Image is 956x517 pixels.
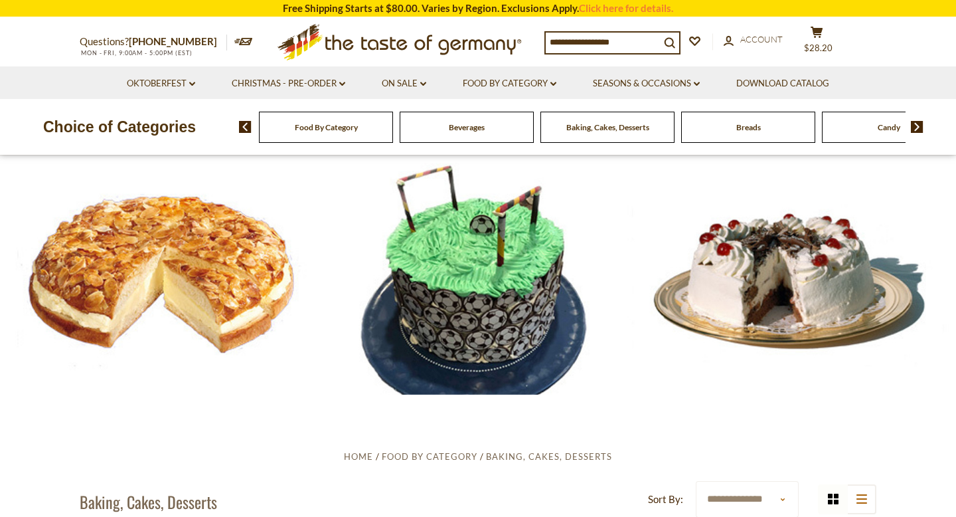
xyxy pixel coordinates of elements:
a: Food By Category [295,122,358,132]
span: $28.20 [804,43,833,53]
span: Account [740,34,783,45]
a: Baking, Cakes, Desserts [566,122,649,132]
a: Food By Category [463,76,556,91]
a: Baking, Cakes, Desserts [486,451,612,462]
img: next arrow [911,121,923,133]
a: Home [344,451,373,462]
a: Seasons & Occasions [593,76,700,91]
a: Breads [736,122,761,132]
a: Christmas - PRE-ORDER [232,76,345,91]
label: Sort By: [648,491,683,508]
img: previous arrow [239,121,252,133]
h1: Baking, Cakes, Desserts [80,492,217,512]
span: MON - FRI, 9:00AM - 5:00PM (EST) [80,49,193,56]
button: $28.20 [797,26,836,59]
a: On Sale [382,76,426,91]
a: Beverages [449,122,485,132]
p: Questions? [80,33,227,51]
a: Food By Category [382,451,477,462]
a: [PHONE_NUMBER] [129,35,217,47]
a: Account [724,33,783,47]
a: Click here for details. [579,2,673,14]
a: Download Catalog [736,76,829,91]
a: Oktoberfest [127,76,195,91]
a: Candy [878,122,900,132]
